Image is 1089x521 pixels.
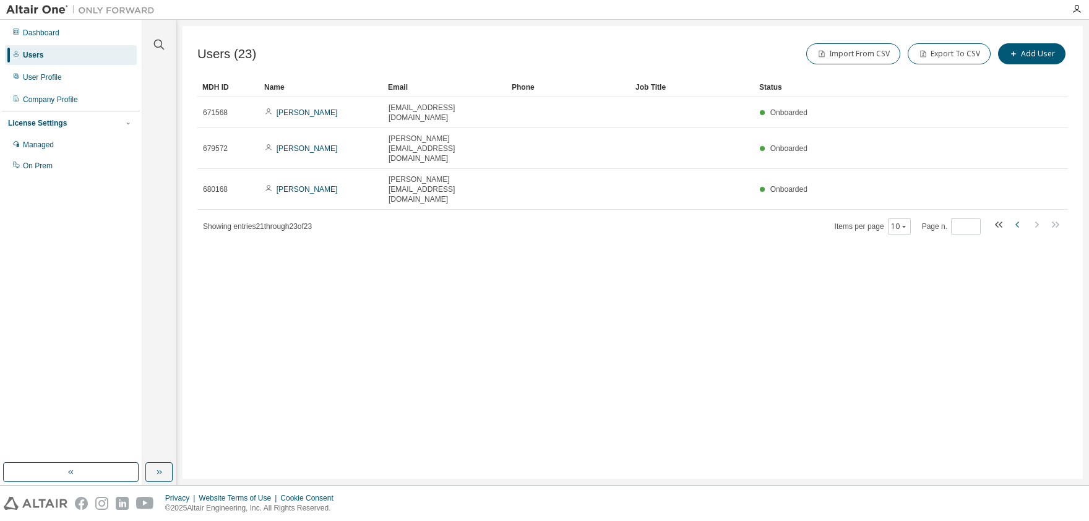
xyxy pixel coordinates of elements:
div: Name [264,77,378,97]
div: Dashboard [23,28,59,38]
span: Onboarded [770,108,807,117]
div: License Settings [8,118,67,128]
button: 10 [891,222,908,231]
div: Users [23,50,43,60]
span: Users (23) [197,47,256,61]
span: [PERSON_NAME][EMAIL_ADDRESS][DOMAIN_NAME] [389,174,501,204]
span: Items per page [835,218,911,235]
div: Cookie Consent [280,493,340,503]
a: [PERSON_NAME] [277,144,338,153]
span: [EMAIL_ADDRESS][DOMAIN_NAME] [389,103,501,123]
p: © 2025 Altair Engineering, Inc. All Rights Reserved. [165,503,341,514]
img: instagram.svg [95,497,108,510]
button: Add User [998,43,1065,64]
span: 680168 [203,184,228,194]
span: 679572 [203,144,228,153]
div: MDH ID [202,77,254,97]
div: Email [388,77,502,97]
div: Status [759,77,1004,97]
button: Export To CSV [908,43,991,64]
span: [PERSON_NAME][EMAIL_ADDRESS][DOMAIN_NAME] [389,134,501,163]
div: On Prem [23,161,53,171]
div: User Profile [23,72,62,82]
span: Onboarded [770,144,807,153]
div: Phone [512,77,626,97]
img: Altair One [6,4,161,16]
div: Company Profile [23,95,78,105]
button: Import From CSV [806,43,900,64]
img: altair_logo.svg [4,497,67,510]
span: 671568 [203,108,228,118]
img: youtube.svg [136,497,154,510]
div: Website Terms of Use [199,493,280,503]
div: Privacy [165,493,199,503]
a: [PERSON_NAME] [277,108,338,117]
div: Managed [23,140,54,150]
span: Onboarded [770,185,807,194]
span: Page n. [922,218,981,235]
span: Showing entries 21 through 23 of 23 [203,222,312,231]
img: facebook.svg [75,497,88,510]
div: Job Title [635,77,749,97]
a: [PERSON_NAME] [277,185,338,194]
img: linkedin.svg [116,497,129,510]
